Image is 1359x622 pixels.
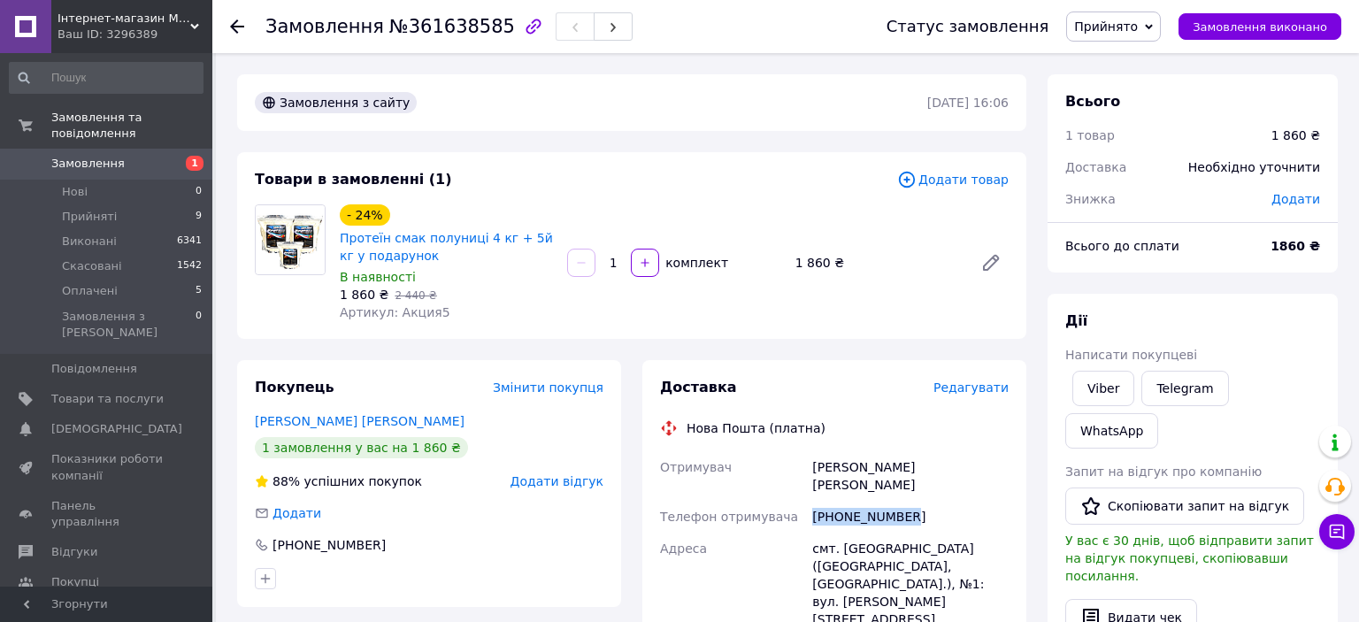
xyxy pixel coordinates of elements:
[255,379,334,395] span: Покупець
[887,18,1049,35] div: Статус замовлення
[1065,160,1126,174] span: Доставка
[1319,514,1355,549] button: Чат з покупцем
[177,258,202,274] span: 1542
[1178,148,1331,187] div: Необхідно уточнити
[256,205,325,274] img: Протеїн смак полуниці 4 кг + 5й кг у подарунок
[255,92,417,113] div: Замовлення з сайту
[51,574,99,590] span: Покупці
[340,305,450,319] span: Артикул: Акция5
[177,234,202,250] span: 6341
[255,414,465,428] a: [PERSON_NAME] [PERSON_NAME]
[340,288,388,302] span: 1 860 ₴
[933,380,1009,395] span: Редагувати
[62,209,117,225] span: Прийняті
[186,156,203,171] span: 1
[51,451,164,483] span: Показники роботи компанії
[682,419,830,437] div: Нова Пошта (платна)
[51,391,164,407] span: Товари та послуги
[255,171,452,188] span: Товари в замовленні (1)
[1271,192,1320,206] span: Додати
[1072,371,1134,406] a: Viber
[897,170,1009,189] span: Додати товар
[1065,465,1262,479] span: Запит на відгук про компанію
[273,506,321,520] span: Додати
[1193,20,1327,34] span: Замовлення виконано
[51,421,182,437] span: [DEMOGRAPHIC_DATA]
[809,501,1012,533] div: [PHONE_NUMBER]
[62,234,117,250] span: Виконані
[1065,93,1120,110] span: Всього
[809,451,1012,501] div: [PERSON_NAME] [PERSON_NAME]
[340,231,553,263] a: Протеїн смак полуниці 4 кг + 5й кг у подарунок
[389,16,515,37] span: №361638585
[1074,19,1138,34] span: Прийнято
[51,110,212,142] span: Замовлення та повідомлення
[273,474,300,488] span: 88%
[1065,192,1116,206] span: Знижка
[196,283,202,299] span: 5
[196,309,202,341] span: 0
[51,361,137,377] span: Повідомлення
[265,16,384,37] span: Замовлення
[271,536,388,554] div: [PHONE_NUMBER]
[340,270,416,284] span: В наявності
[62,283,118,299] span: Оплачені
[973,245,1009,280] a: Редагувати
[340,204,390,226] div: - 24%
[62,258,122,274] span: Скасовані
[62,309,196,341] span: Замовлення з [PERSON_NAME]
[230,18,244,35] div: Повернутися назад
[1179,13,1341,40] button: Замовлення виконано
[927,96,1009,110] time: [DATE] 16:06
[493,380,603,395] span: Змінити покупця
[51,544,97,560] span: Відгуки
[660,460,732,474] span: Отримувач
[255,437,468,458] div: 1 замовлення у вас на 1 860 ₴
[1065,348,1197,362] span: Написати покупцеві
[51,156,125,172] span: Замовлення
[1271,127,1320,144] div: 1 860 ₴
[1065,239,1179,253] span: Всього до сплати
[58,27,212,42] div: Ваш ID: 3296389
[511,474,603,488] span: Додати відгук
[62,184,88,200] span: Нові
[1065,128,1115,142] span: 1 товар
[9,62,203,94] input: Пошук
[1065,413,1158,449] a: WhatsApp
[1141,371,1228,406] a: Telegram
[660,510,798,524] span: Телефон отримувача
[660,379,737,395] span: Доставка
[196,184,202,200] span: 0
[196,209,202,225] span: 9
[395,289,436,302] span: 2 440 ₴
[661,254,730,272] div: комплект
[51,498,164,530] span: Панель управління
[1065,488,1304,525] button: Скопіювати запит на відгук
[1271,239,1320,253] b: 1860 ₴
[58,11,190,27] span: Інтернет-магазин MixMarket
[660,541,707,556] span: Адреса
[255,472,422,490] div: успішних покупок
[1065,312,1087,329] span: Дії
[788,250,966,275] div: 1 860 ₴
[1065,534,1314,583] span: У вас є 30 днів, щоб відправити запит на відгук покупцеві, скопіювавши посилання.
